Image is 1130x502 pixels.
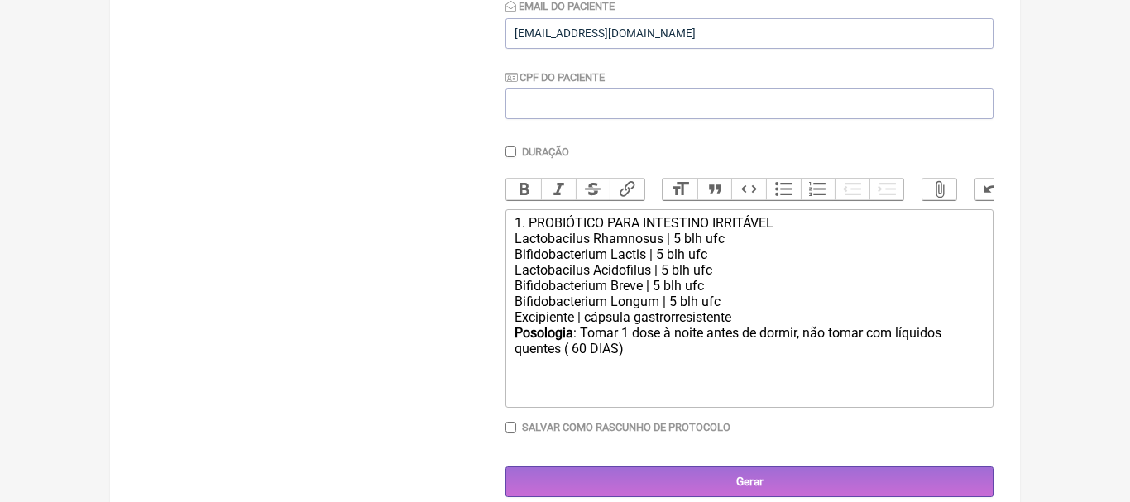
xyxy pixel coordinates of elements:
[522,146,569,158] label: Duração
[922,179,957,200] button: Attach Files
[515,231,984,246] div: Lactobacilus Rhamnosus | 5 blh ufc
[515,262,984,278] div: Lactobacilus Acidofilus | 5 blh ufc
[697,179,732,200] button: Quote
[515,325,984,358] div: : Tomar 1 dose à noite antes de dormir, não tomar com líquidos quentes ㅤ( 60 DIAS)
[610,179,644,200] button: Link
[515,309,984,325] div: Excipiente | cápsula gastrorresistente
[515,325,573,341] strong: Posologia
[515,215,984,231] div: 1. PROBIÓTICO PARA INTESTINO IRRITÁVEL
[515,294,984,309] div: Bifidobacterium Longum | 5 blh ufc
[505,466,994,497] input: Gerar
[515,246,984,262] div: Bifidobacterium Lactis | 5 blh ufc
[835,179,869,200] button: Decrease Level
[663,179,697,200] button: Heading
[506,179,541,200] button: Bold
[766,179,801,200] button: Bullets
[975,179,1010,200] button: Undo
[869,179,904,200] button: Increase Level
[505,71,605,84] label: CPF do Paciente
[731,179,766,200] button: Code
[576,179,610,200] button: Strikethrough
[541,179,576,200] button: Italic
[522,421,730,433] label: Salvar como rascunho de Protocolo
[515,278,984,294] div: Bifidobacterium Breve | 5 blh ufc
[801,179,836,200] button: Numbers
